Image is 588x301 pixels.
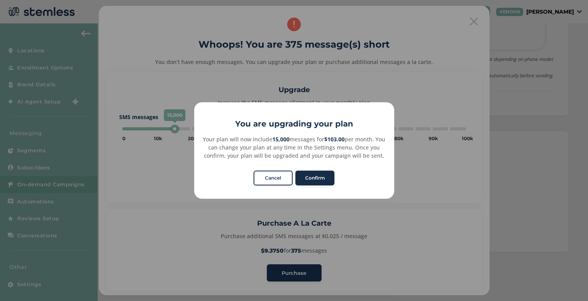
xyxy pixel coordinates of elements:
div: Your plan will now include messages for per month. You can change your plan at any time in the Se... [203,135,385,160]
h2: You are upgrading your plan [194,118,394,130]
button: Cancel [254,171,293,185]
button: Confirm [295,171,334,185]
strong: $103.00 [324,135,345,143]
iframe: Chat Widget [549,264,588,301]
strong: 15,000 [272,135,290,143]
